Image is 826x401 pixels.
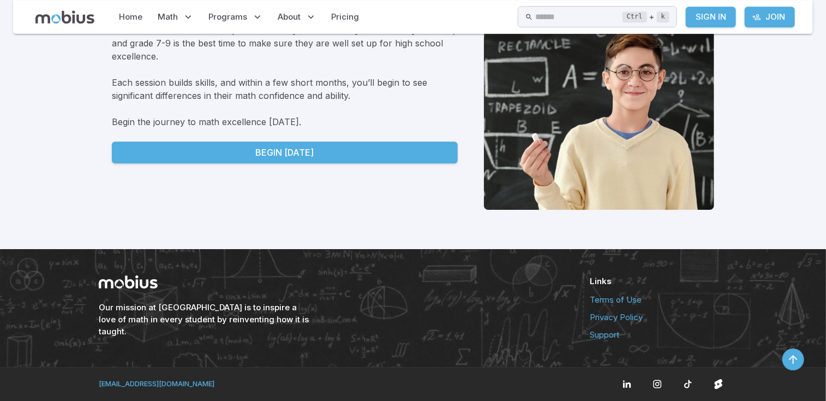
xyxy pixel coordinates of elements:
a: Begin [DATE] [112,141,458,163]
a: Pricing [328,4,363,30]
h6: Links [590,275,727,287]
kbd: Ctrl [623,11,647,22]
span: Math [158,11,178,23]
a: Home [116,4,146,30]
a: Sign In [686,7,736,27]
kbd: k [657,11,669,22]
p: Math skills are crucial to the post-secondary success that you want for your child, and grade 7-9... [112,23,458,63]
a: Privacy Policy [590,311,727,323]
p: Each session builds skills, and within a few short months, you’ll begin to see significant differ... [112,76,458,102]
h6: Our mission at [GEOGRAPHIC_DATA] is to inspire a love of math in every student by reinventing how... [99,302,312,338]
a: Terms of Use [590,294,727,306]
a: [EMAIL_ADDRESS][DOMAIN_NAME] [99,379,214,388]
a: Join [745,7,795,27]
p: Begin [DATE] [255,146,314,159]
span: Programs [209,11,248,23]
span: About [278,11,301,23]
div: + [623,10,669,23]
p: Begin the journey to math excellence [DATE]. [112,115,458,128]
a: Support [590,329,727,341]
img: Math Excellence. Begin Today. [484,10,714,210]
